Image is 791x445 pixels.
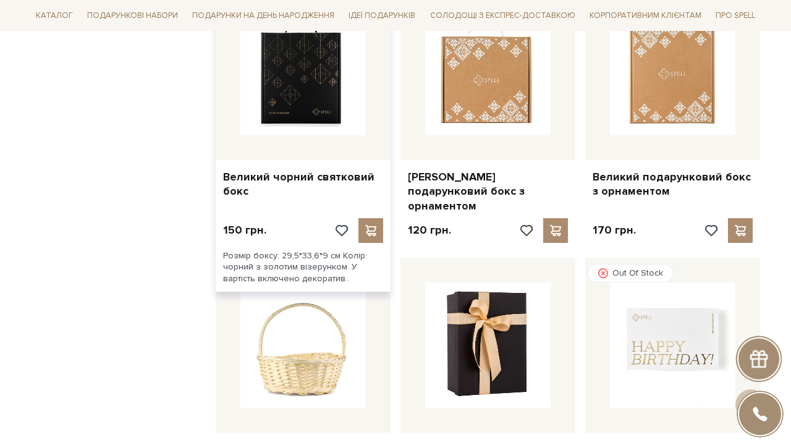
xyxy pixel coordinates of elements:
div: Розмір боксу: 29,5*33,6*9 см Колір: чорний з золотим візерунком. У вартість включено декоратив.. [216,243,391,292]
a: Великий подарунковий бокс з орнаментом [593,170,753,199]
img: Малий подарунковий бокс з орнаментом [425,10,551,135]
div: Out Of Stock [588,264,674,282]
span: Подарунки на День народження [187,6,339,25]
span: Про Spell [711,6,760,25]
p: 150 грн. [223,223,266,237]
a: Солодощі з експрес-доставкою [425,5,580,26]
img: Листівка до Дня народження [610,282,735,408]
span: Ідеї подарунків [344,6,420,25]
span: Подарункові набори [82,6,183,25]
p: 120 грн. [408,223,451,237]
a: [PERSON_NAME] подарунковий бокс з орнаментом [408,170,568,213]
span: Каталог [31,6,78,25]
a: Корпоративним клієнтам [585,5,706,26]
img: Подарунковий плетений кошик з лози [240,282,366,408]
img: Великий чорний святковий бокс [240,10,366,135]
p: 170 грн. [593,223,636,237]
a: Великий чорний святковий бокс [223,170,383,199]
img: Великий подарунковий бокс з орнаментом [610,10,735,135]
